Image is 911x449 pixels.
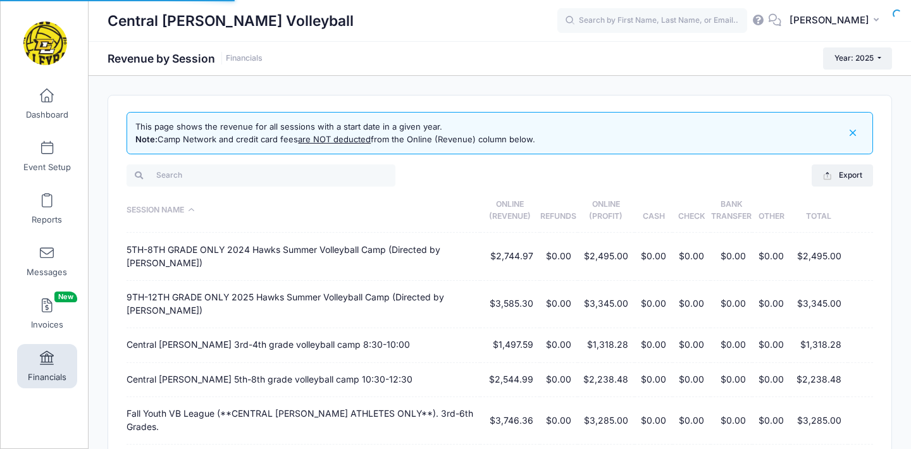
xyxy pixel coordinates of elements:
a: Messages [17,239,77,283]
td: $0.00 [710,363,752,397]
td: $3,345.00 [578,281,635,328]
td: $0.00 [752,233,790,280]
td: $0.00 [635,233,672,280]
td: $0.00 [540,233,578,280]
b: Note: [135,134,158,144]
td: $3,585.30 [480,281,540,328]
input: Search [127,164,395,186]
td: $2,238.48 [790,363,848,397]
td: Central [PERSON_NAME] 5th-8th grade volleyball camp 10:30-12:30 [127,363,480,397]
td: $0.00 [672,397,710,445]
td: $2,744.97 [480,233,540,280]
th: BankTransfer: activate to sort column ascending [710,188,752,233]
a: InvoicesNew [17,292,77,336]
a: Reports [17,187,77,231]
div: This page shows the revenue for all sessions with a start date in a given year. Camp Network and ... [135,121,535,145]
span: Messages [27,267,67,278]
td: 9TH-12TH GRADE ONLY 2025 Hawks Summer Volleyball Camp (Directed by [PERSON_NAME]) [127,281,480,328]
td: $3,345.00 [790,281,848,328]
button: Export [812,164,873,186]
td: $0.00 [710,328,752,362]
td: $0.00 [710,397,752,445]
td: $1,318.28 [790,328,848,362]
a: Financials [226,54,263,63]
td: $3,746.36 [480,397,540,445]
span: Reports [32,214,62,225]
td: $0.00 [672,328,710,362]
td: $2,544.99 [480,363,540,397]
button: [PERSON_NAME] [781,6,892,35]
span: Invoices [31,319,63,330]
a: Financials [17,344,77,388]
span: Event Setup [23,162,71,173]
th: Check: activate to sort column ascending [672,188,710,233]
td: $3,285.00 [790,397,848,445]
h1: Central [PERSON_NAME] Volleyball [108,6,354,35]
input: Search by First Name, Last Name, or Email... [557,8,747,34]
td: $1,318.28 [578,328,635,362]
td: $0.00 [710,233,752,280]
button: Year: 2025 [823,47,892,69]
th: Online(Revenue): activate to sort column ascending [480,188,540,233]
th: Refunds: activate to sort column ascending [540,188,578,233]
span: Dashboard [26,109,68,120]
td: $2,495.00 [790,233,848,280]
td: $0.00 [635,328,672,362]
a: Dashboard [17,82,77,126]
a: Event Setup [17,134,77,178]
td: $0.00 [672,233,710,280]
u: are NOT deducted [298,134,371,144]
td: $0.00 [710,281,752,328]
td: 5TH-8TH GRADE ONLY 2024 Hawks Summer Volleyball Camp (Directed by [PERSON_NAME]) [127,233,480,280]
td: $2,495.00 [578,233,635,280]
td: $0.00 [635,363,672,397]
a: Central Lee Volleyball [1,13,89,73]
td: $0.00 [540,397,578,445]
td: Central [PERSON_NAME] 3rd-4th grade volleyball camp 8:30-10:00 [127,328,480,362]
td: $0.00 [540,328,578,362]
td: $0.00 [752,328,790,362]
span: New [54,292,77,302]
th: Online(Profit): activate to sort column ascending [578,188,635,233]
td: $2,238.48 [578,363,635,397]
td: $0.00 [752,281,790,328]
td: $0.00 [752,363,790,397]
td: $0.00 [672,281,710,328]
th: Total: activate to sort column ascending [790,188,848,233]
img: Central Lee Volleyball [22,20,69,67]
h1: Revenue by Session [108,52,263,65]
td: $0.00 [635,397,672,445]
span: Year: 2025 [834,53,874,63]
td: $0.00 [752,397,790,445]
td: $0.00 [672,363,710,397]
th: Session Name: activate to sort column descending [127,188,480,233]
span: [PERSON_NAME] [790,13,869,27]
th: Cash: activate to sort column ascending [635,188,672,233]
td: $0.00 [540,363,578,397]
td: $0.00 [540,281,578,328]
span: Financials [28,372,66,383]
th: Other: activate to sort column ascending [752,188,790,233]
td: $3,285.00 [578,397,635,445]
td: Fall Youth VB League (**CENTRAL [PERSON_NAME] ATHLETES ONLY**). 3rd-6th Grades. [127,397,480,445]
td: $0.00 [635,281,672,328]
td: $1,497.59 [480,328,540,362]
